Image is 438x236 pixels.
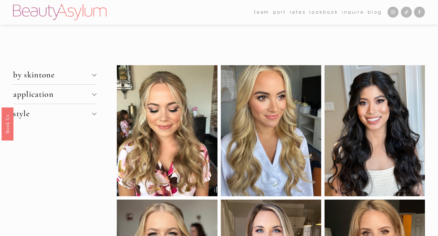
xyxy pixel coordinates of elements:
button: by skintone [13,65,96,84]
a: Rates [290,8,306,17]
a: Lookbook [309,8,339,17]
button: application [13,85,96,104]
span: team [254,8,269,16]
a: Inquire [342,8,364,17]
span: application [13,89,92,99]
a: port [273,8,286,17]
a: folder dropdown [254,8,269,17]
a: Instagram [388,7,398,18]
button: style [13,104,96,123]
a: Blog [368,8,382,17]
span: by skintone [13,70,92,80]
a: Facebook [414,7,425,18]
img: Beauty Asylum | Bridal Hair &amp; Makeup Charlotte &amp; Atlanta [13,4,106,20]
span: style [13,109,92,119]
a: Book Us [2,107,13,140]
a: TikTok [401,7,412,18]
